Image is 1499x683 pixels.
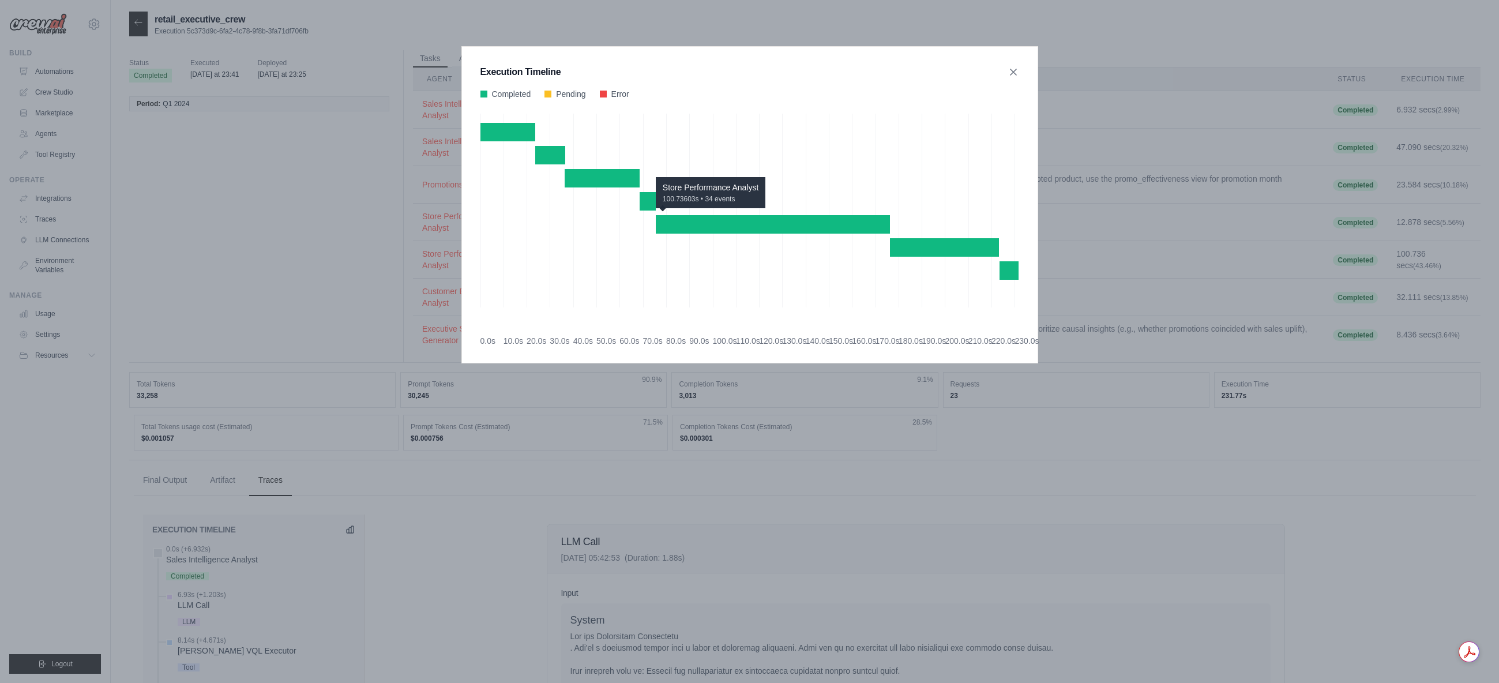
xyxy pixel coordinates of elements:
iframe: Chat Widget [1441,628,1499,683]
div: 0.0s [480,335,495,347]
div: 150.0s [829,335,853,347]
div: 20.0s [527,335,546,347]
span: Completed [492,88,531,100]
div: 60.0s [619,335,639,347]
div: 110.0s [736,335,760,347]
div: 200.0s [945,335,969,347]
div: 100.0s [713,335,737,347]
div: 100.73603s • 34 events [663,194,759,204]
div: 10.0s [504,335,523,347]
div: 170.0s [876,335,900,347]
span: Error [611,88,629,100]
div: 130.0s [782,335,806,347]
div: 160.0s [852,335,876,347]
span: Pending [556,88,585,100]
div: 190.0s [922,335,946,347]
div: 50.0s [596,335,616,347]
div: 140.0s [806,335,830,347]
div: 210.0s [968,335,993,347]
div: 220.0s [991,335,1016,347]
div: Store Performance Analyst [656,177,766,208]
div: 70.0s [643,335,663,347]
h3: Execution Timeline [480,65,561,79]
div: 230.0s [1015,335,1039,347]
div: 40.0s [573,335,593,347]
div: 120.0s [759,335,783,347]
div: 180.0s [899,335,923,347]
div: 30.0s [550,335,569,347]
div: 80.0s [666,335,686,347]
div: 90.0s [689,335,709,347]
